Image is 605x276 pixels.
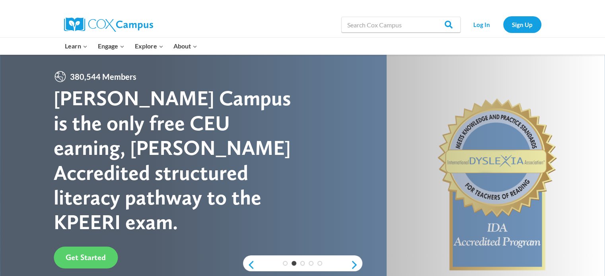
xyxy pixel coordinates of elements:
button: Child menu of Engage [93,38,130,54]
a: 5 [317,261,322,266]
button: Child menu of Explore [130,38,169,54]
a: 3 [300,261,305,266]
button: Child menu of About [168,38,202,54]
img: Cox Campus [64,17,153,32]
nav: Secondary Navigation [465,16,541,33]
span: 380,544 Members [67,70,140,83]
a: previous [243,260,255,270]
a: 4 [309,261,313,266]
a: Get Started [54,247,118,268]
span: Get Started [66,253,106,262]
a: 2 [292,261,296,266]
a: Sign Up [503,16,541,33]
div: content slider buttons [243,257,362,273]
a: Log In [465,16,499,33]
button: Child menu of Learn [60,38,93,54]
nav: Primary Navigation [60,38,202,54]
a: 1 [283,261,288,266]
div: [PERSON_NAME] Campus is the only free CEU earning, [PERSON_NAME] Accredited structured literacy p... [54,86,302,234]
a: next [350,260,362,270]
input: Search Cox Campus [341,17,461,33]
